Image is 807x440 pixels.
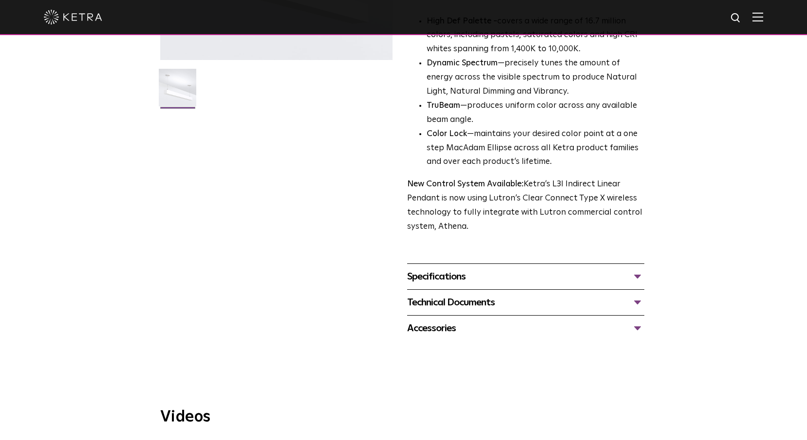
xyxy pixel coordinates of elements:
p: Ketra’s L3I Indirect Linear Pendant is now using Lutron’s Clear Connect Type X wireless technolog... [407,178,644,234]
div: Accessories [407,320,644,336]
li: —maintains your desired color point at a one step MacAdam Ellipse across all Ketra product famili... [427,127,644,170]
strong: TruBeam [427,101,460,110]
strong: Color Lock [427,130,467,138]
strong: Dynamic Spectrum [427,59,498,67]
img: L3I-Linear-2021-Web-Square [159,69,196,114]
strong: New Control System Available: [407,180,524,188]
img: Hamburger%20Nav.svg [752,12,763,21]
p: covers a wide range of 16.7 million colors, including pastels, saturated colors and high CRI whit... [427,15,644,57]
li: —produces uniform color across any available beam angle. [427,99,644,127]
img: search icon [730,12,742,24]
li: —precisely tunes the amount of energy across the visible spectrum to produce Natural Light, Natur... [427,57,644,99]
h3: Videos [160,409,647,425]
img: ketra-logo-2019-white [44,10,102,24]
div: Technical Documents [407,295,644,310]
div: Specifications [407,269,644,284]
